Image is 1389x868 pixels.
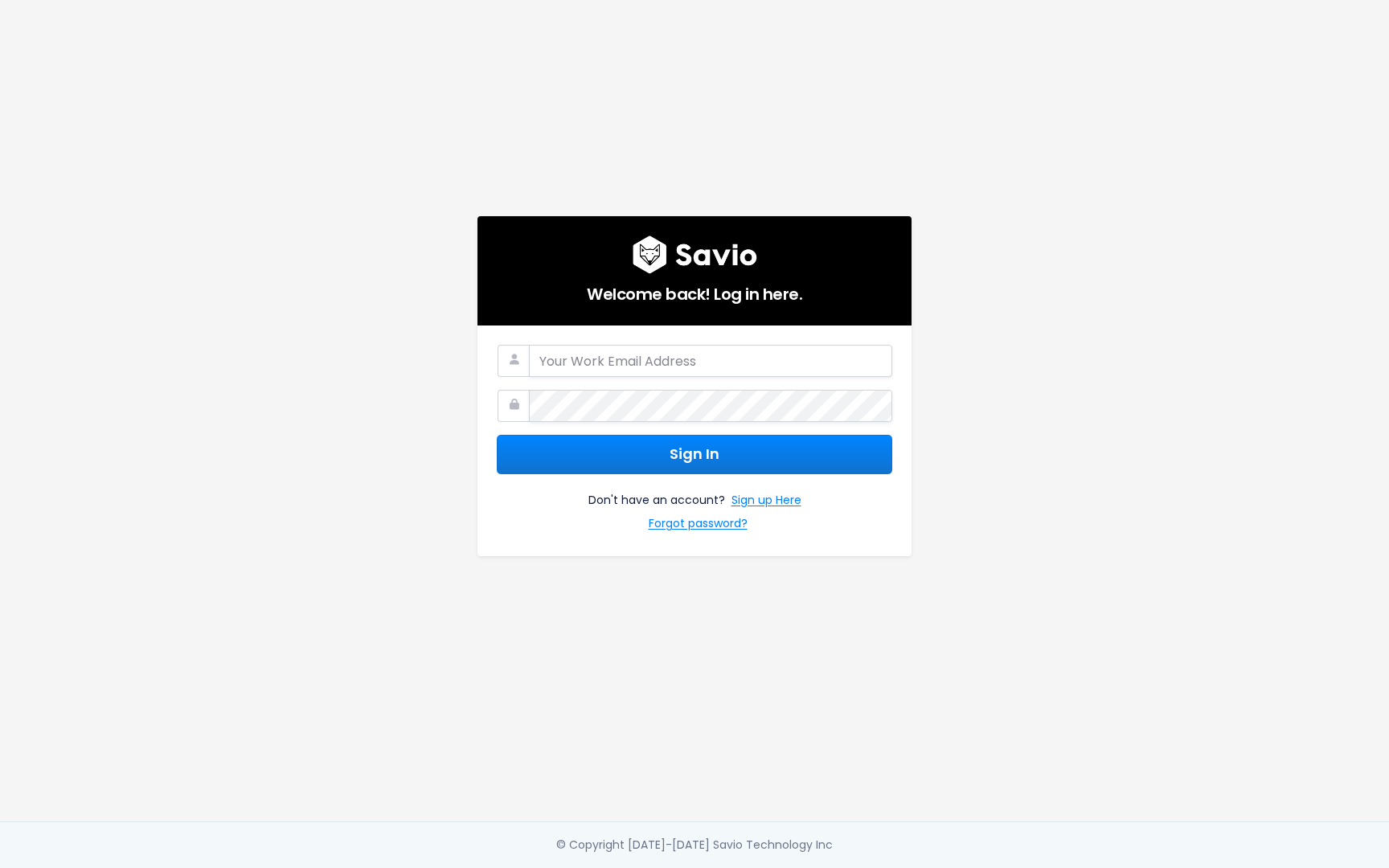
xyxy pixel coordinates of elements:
input: Your Work Email Address [529,345,892,377]
div: © Copyright [DATE]-[DATE] Savio Technology Inc [556,835,833,855]
button: Sign In [497,435,892,474]
a: Forgot password? [649,514,748,537]
h5: Welcome back! Log in here. [497,274,892,306]
img: logo600x187.a314fd40982d.png [633,235,757,274]
a: Sign up Here [731,490,801,514]
div: Don't have an account? [497,474,892,537]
